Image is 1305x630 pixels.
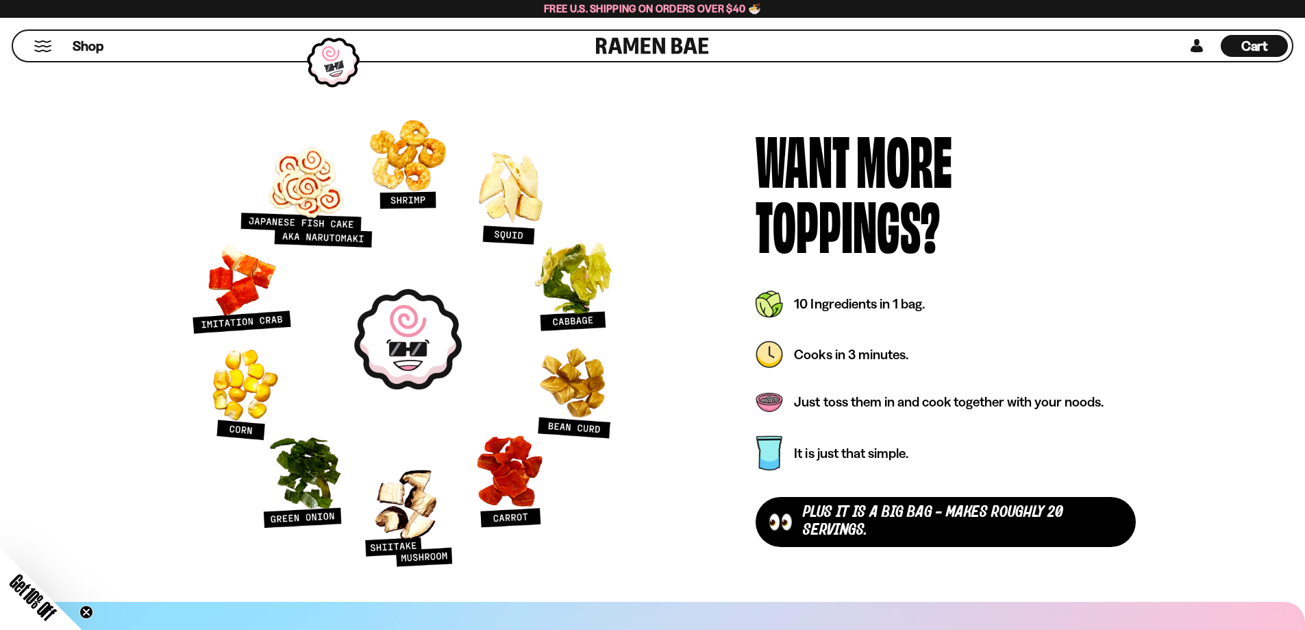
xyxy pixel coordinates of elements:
[73,35,103,57] a: Shop
[794,296,931,311] div: 10 Ingredients in 1 bag.
[794,394,1110,409] div: Just toss them in and cook together with your noods.
[856,125,952,191] div: More
[79,605,93,619] button: Close teaser
[1241,38,1268,54] span: Cart
[544,2,761,15] span: Free U.S. Shipping on Orders over $40 🍜
[1221,31,1288,61] a: Cart
[794,347,915,362] div: Cooks in 3 minutes.
[34,40,52,52] button: Mobile Menu Trigger
[794,446,915,461] div: It is just that simple.
[803,504,1121,540] div: plus It is a Big Bag - makes roughly 20 servings.
[73,37,103,56] span: Shop
[756,191,940,256] div: Toppings?
[756,125,849,191] div: Want
[6,570,60,624] span: Get 10% Off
